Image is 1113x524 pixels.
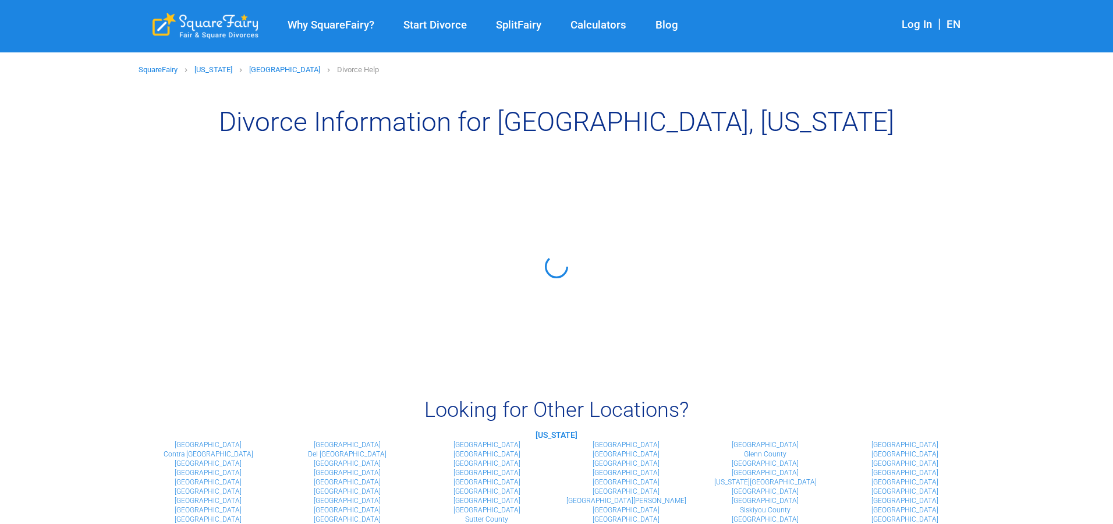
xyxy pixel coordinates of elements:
a: [GEOGRAPHIC_DATA] [175,487,242,495]
a: [GEOGRAPHIC_DATA] [871,478,938,486]
a: Siskiyou County [740,506,791,514]
a: [GEOGRAPHIC_DATA] [871,459,938,468]
a: Why SquareFairy? [273,19,389,32]
a: [GEOGRAPHIC_DATA] [175,441,242,449]
a: [GEOGRAPHIC_DATA] [593,441,660,449]
a: [GEOGRAPHIC_DATA] [871,515,938,523]
a: [GEOGRAPHIC_DATA] [175,506,242,514]
a: [GEOGRAPHIC_DATA] [732,515,799,523]
span: | [932,16,947,31]
a: [GEOGRAPHIC_DATA] [732,441,799,449]
a: Del [GEOGRAPHIC_DATA] [308,450,387,458]
a: Calculators [556,19,641,32]
a: [GEOGRAPHIC_DATA] [314,478,381,486]
a: SplitFairy [481,19,556,32]
a: Blog [641,19,693,32]
a: [GEOGRAPHIC_DATA] [732,459,799,468]
a: [GEOGRAPHIC_DATA] [453,441,520,449]
a: [GEOGRAPHIC_DATA] [593,515,660,523]
a: [GEOGRAPHIC_DATA] [453,487,520,495]
a: [GEOGRAPHIC_DATA] [732,497,799,505]
a: [GEOGRAPHIC_DATA] [453,469,520,477]
a: [GEOGRAPHIC_DATA] [732,487,799,495]
a: [GEOGRAPHIC_DATA][PERSON_NAME] [566,497,686,505]
a: [GEOGRAPHIC_DATA] [871,497,938,505]
a: [GEOGRAPHIC_DATA] [871,487,938,495]
a: [GEOGRAPHIC_DATA] [314,506,381,514]
a: [GEOGRAPHIC_DATA] [314,441,381,449]
p: Divorce Help [337,61,379,79]
a: [GEOGRAPHIC_DATA] [175,478,242,486]
a: [US_STATE] [194,65,232,74]
a: [GEOGRAPHIC_DATA] [871,469,938,477]
a: Start Divorce [389,19,481,32]
a: [GEOGRAPHIC_DATA] [314,487,381,495]
h1: Divorce Information for [GEOGRAPHIC_DATA], [US_STATE] [139,105,974,139]
div: EN [947,17,960,33]
a: [GEOGRAPHIC_DATA] [593,450,660,458]
a: [GEOGRAPHIC_DATA] [314,469,381,477]
a: [GEOGRAPHIC_DATA] [871,450,938,458]
a: [US_STATE][GEOGRAPHIC_DATA] [714,478,817,486]
a: [GEOGRAPHIC_DATA] [593,459,660,468]
a: [GEOGRAPHIC_DATA] [453,478,520,486]
a: [GEOGRAPHIC_DATA] [453,497,520,505]
a: [GEOGRAPHIC_DATA] [314,515,381,523]
a: [GEOGRAPHIC_DATA] [175,515,242,523]
a: [GEOGRAPHIC_DATA] [593,506,660,514]
a: Log In [902,18,932,31]
a: [GEOGRAPHIC_DATA] [175,459,242,468]
a: [GEOGRAPHIC_DATA] [453,450,520,458]
a: [GEOGRAPHIC_DATA] [453,459,520,468]
a: [GEOGRAPHIC_DATA] [593,487,660,495]
a: [GEOGRAPHIC_DATA] [593,478,660,486]
a: [GEOGRAPHIC_DATA] [175,497,242,505]
a: [GEOGRAPHIC_DATA] [732,469,799,477]
a: [GEOGRAPHIC_DATA] [453,506,520,514]
h2: Looking for Other Locations? [139,398,974,422]
a: [GEOGRAPHIC_DATA] [175,469,242,477]
div: SquareFairy Logo [153,13,258,39]
a: [GEOGRAPHIC_DATA] [593,469,660,477]
a: SquareFairy [139,65,178,74]
a: Contra [GEOGRAPHIC_DATA] [164,450,253,458]
a: [US_STATE] [536,430,577,440]
a: [GEOGRAPHIC_DATA] [871,441,938,449]
a: Glenn County [744,450,786,458]
a: [GEOGRAPHIC_DATA] [871,506,938,514]
a: [GEOGRAPHIC_DATA] [249,65,320,74]
a: [GEOGRAPHIC_DATA] [314,497,381,505]
a: [GEOGRAPHIC_DATA] [314,459,381,468]
iframe: JSD widget [1072,477,1113,524]
a: Sutter County [465,515,508,523]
